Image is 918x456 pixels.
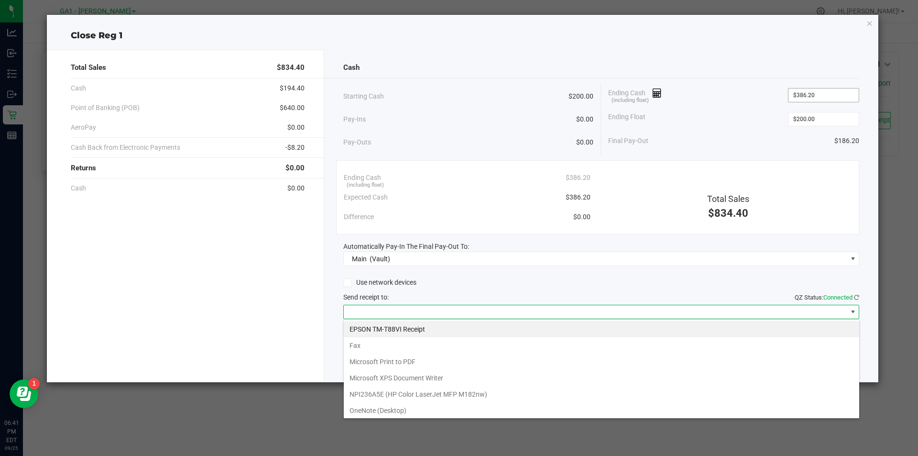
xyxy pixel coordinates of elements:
li: Microsoft XPS Document Writer [344,370,859,386]
span: QZ Status: [795,294,859,301]
span: AeroPay [71,122,96,133]
li: EPSON TM-T88VI Receipt [344,321,859,337]
span: Cash Back from Electronic Payments [71,143,180,153]
span: (including float) [612,97,649,105]
li: NPI236A5E (HP Color LaserJet MFP M182nw) [344,386,859,402]
span: $386.20 [566,173,590,183]
span: Total Sales [71,62,106,73]
span: $186.20 [834,136,859,146]
span: $640.00 [280,103,305,113]
div: Returns [71,158,305,178]
div: Close Reg 1 [47,29,879,42]
span: $386.20 [566,192,590,202]
span: Main [352,255,367,263]
span: $834.40 [708,207,748,219]
iframe: Resource center unread badge [28,378,40,389]
span: $834.40 [277,62,305,73]
span: Difference [344,212,374,222]
label: Use network devices [343,278,416,288]
span: Pay-Outs [343,137,371,147]
span: $0.00 [287,183,305,193]
span: Total Sales [707,194,749,204]
span: (including float) [347,181,384,189]
span: Cash [71,183,86,193]
span: $0.00 [576,114,593,124]
span: Cash [71,83,86,93]
span: (Vault) [370,255,390,263]
span: -$8.20 [285,143,305,153]
span: $0.00 [576,137,593,147]
span: Point of Banking (POB) [71,103,140,113]
li: OneNote (Desktop) [344,402,859,419]
span: Ending Cash [344,173,381,183]
span: $0.00 [285,163,305,174]
li: Microsoft Print to PDF [344,354,859,370]
span: Ending Cash [608,88,662,102]
span: Starting Cash [343,91,384,101]
li: Fax [344,337,859,354]
iframe: Resource center [10,379,38,408]
span: $0.00 [287,122,305,133]
span: Pay-Ins [343,114,366,124]
span: $200.00 [568,91,593,101]
span: Automatically Pay-In The Final Pay-Out To: [343,243,469,250]
span: Final Pay-Out [608,136,648,146]
span: Connected [823,294,852,301]
span: Expected Cash [344,192,388,202]
span: $194.40 [280,83,305,93]
span: Cash [343,62,360,73]
span: Ending Float [608,112,645,126]
span: Send receipt to: [343,293,389,301]
span: $0.00 [573,212,590,222]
